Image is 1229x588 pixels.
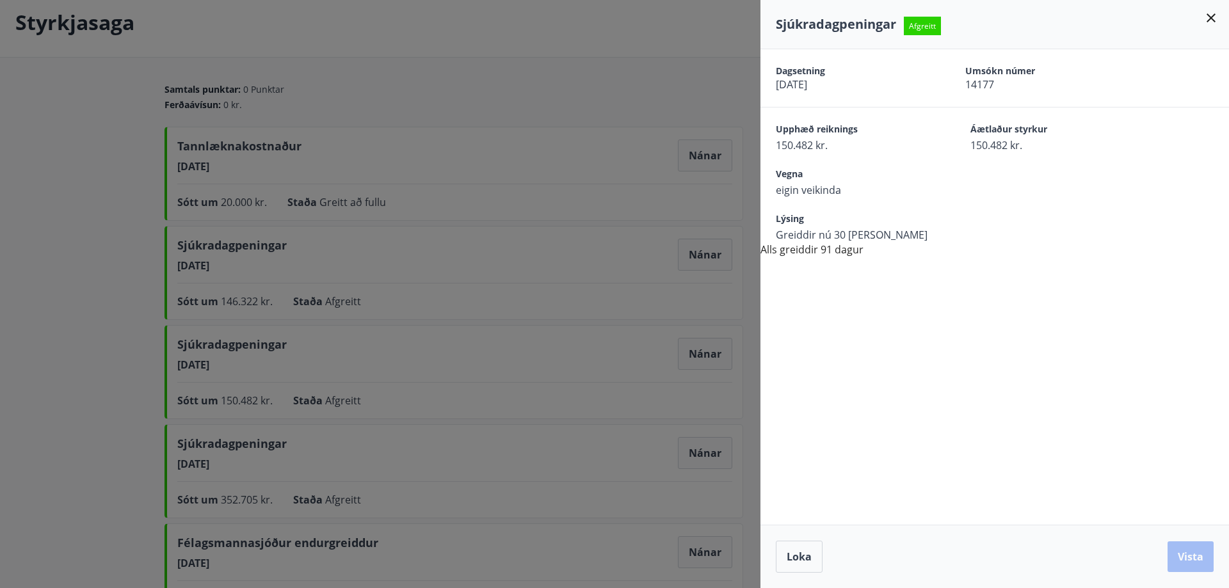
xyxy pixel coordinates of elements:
[776,138,926,152] span: 150.482 kr.
[970,138,1120,152] span: 150.482 kr.
[776,183,926,197] span: eigin veikinda
[787,550,812,564] span: Loka
[760,49,1229,257] div: Alls greiddir 91 dagur
[965,77,1110,91] span: 14177
[776,77,920,91] span: [DATE]
[776,168,926,183] span: Vegna
[776,228,928,242] span: Greiddir nú 30 [PERSON_NAME]
[776,123,926,138] span: Upphæð reiknings
[776,65,920,77] span: Dagsetning
[776,212,928,228] span: Lýsing
[965,65,1110,77] span: Umsókn númer
[776,541,823,573] button: Loka
[970,123,1120,138] span: Áætlaður styrkur
[776,15,896,33] span: Sjúkradagpeningar
[904,17,941,35] span: Afgreitt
